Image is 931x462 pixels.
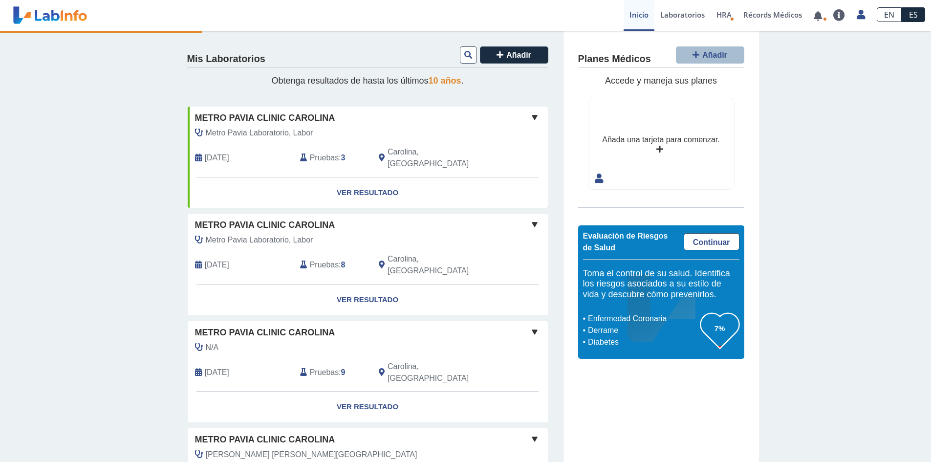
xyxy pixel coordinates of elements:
[188,392,548,422] a: Ver Resultado
[578,53,651,65] h4: Planes Médicos
[693,238,730,246] span: Continuar
[188,285,548,315] a: Ver Resultado
[844,424,920,451] iframe: Help widget launcher
[206,234,313,246] span: Metro Pavia Laboratorio, Labor
[684,233,739,250] a: Continuar
[310,152,339,164] span: Pruebas
[310,259,339,271] span: Pruebas
[480,46,548,64] button: Añadir
[341,154,346,162] b: 3
[195,111,335,125] span: Metro Pavia Clinic Carolina
[195,326,335,339] span: Metro Pavia Clinic Carolina
[341,368,346,376] b: 9
[585,313,700,325] li: Enfermedad Coronaria
[206,342,219,353] span: N/A
[341,261,346,269] b: 8
[585,336,700,348] li: Diabetes
[293,253,371,277] div: :
[902,7,925,22] a: ES
[205,152,229,164] span: 2025-08-26
[676,46,744,64] button: Añadir
[271,76,463,86] span: Obtenga resultados de hasta los últimos .
[388,361,496,384] span: Carolina, PR
[293,361,371,384] div: :
[187,53,265,65] h4: Mis Laboratorios
[605,76,717,86] span: Accede y maneja sus planes
[205,367,229,378] span: 2025-06-04
[206,127,313,139] span: Metro Pavia Laboratorio, Labor
[206,449,417,461] span: Jurado Agosto, Zulma
[702,51,727,59] span: Añadir
[188,177,548,208] a: Ver Resultado
[583,268,739,300] h5: Toma el control de su salud. Identifica los riesgos asociados a su estilo de vida y descubre cómo...
[195,219,335,232] span: Metro Pavia Clinic Carolina
[205,259,229,271] span: 2025-07-07
[388,146,496,170] span: Carolina, PR
[429,76,461,86] span: 10 años
[310,367,339,378] span: Pruebas
[700,322,739,334] h3: 7%
[877,7,902,22] a: EN
[602,134,719,146] div: Añada una tarjeta para comenzar.
[293,146,371,170] div: :
[585,325,700,336] li: Derrame
[583,232,668,252] span: Evaluación de Riesgos de Salud
[195,433,335,446] span: Metro Pavia Clinic Carolina
[506,51,531,59] span: Añadir
[716,10,732,20] span: HRA
[388,253,496,277] span: Carolina, PR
